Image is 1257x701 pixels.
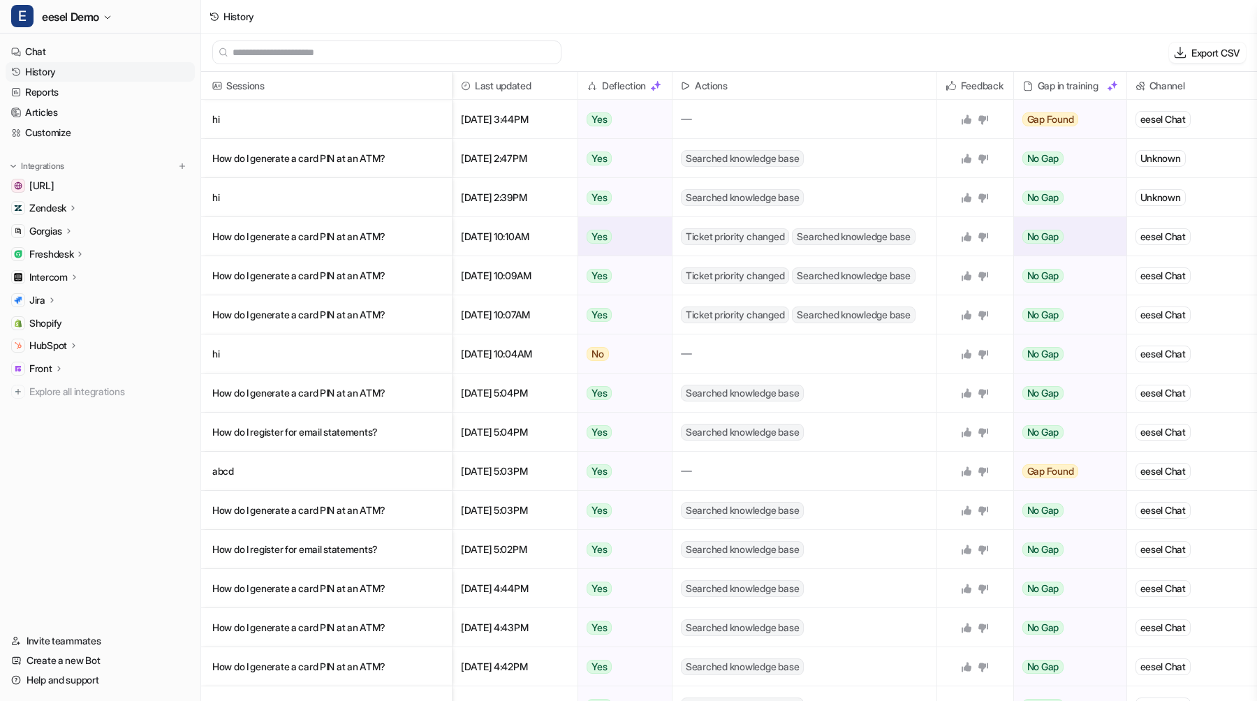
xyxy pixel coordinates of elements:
div: History [223,9,254,24]
h2: Deflection [602,72,646,100]
p: Export CSV [1191,45,1240,60]
button: Export CSV [1169,43,1246,63]
button: No Gap [1014,569,1117,608]
div: eesel Chat [1135,580,1191,597]
span: [DATE] 2:47PM [458,139,572,178]
a: docs.eesel.ai[URL] [6,176,195,195]
div: eesel Chat [1135,346,1191,362]
span: Yes [587,464,612,478]
span: Ticket priority changed [681,307,789,323]
button: Yes [578,217,664,256]
span: Searched knowledge base [681,580,804,597]
span: Yes [587,582,612,596]
a: Articles [6,103,195,122]
button: No Gap [1014,608,1117,647]
span: [DATE] 10:09AM [458,256,572,295]
button: Yes [578,413,664,452]
button: No Gap [1014,413,1117,452]
span: [DATE] 5:04PM [458,413,572,452]
span: Searched knowledge base [681,424,804,441]
span: Yes [587,425,612,439]
a: Invite teammates [6,631,195,651]
button: Yes [578,295,664,334]
span: [DATE] 10:10AM [458,217,572,256]
span: No Gap [1022,660,1064,674]
span: No Gap [1022,230,1064,244]
span: Ticket priority changed [681,267,789,284]
span: Searched knowledge base [681,502,804,519]
span: Yes [587,152,612,165]
p: Freshdesk [29,247,73,261]
a: Create a new Bot [6,651,195,670]
p: hi [212,334,441,374]
button: Yes [578,608,664,647]
span: No Gap [1022,152,1064,165]
div: eesel Chat [1135,228,1191,245]
span: [DATE] 5:03PM [458,452,572,491]
p: How do I register for email statements? [212,530,441,569]
button: Gap Found [1014,452,1117,491]
span: Explore all integrations [29,381,189,403]
span: [DATE] 4:44PM [458,569,572,608]
button: No Gap [1014,647,1117,686]
span: No Gap [1022,269,1064,283]
button: No Gap [1014,139,1117,178]
div: eesel Chat [1135,502,1191,519]
p: How do I generate a card PIN at an ATM? [212,569,441,608]
a: History [6,62,195,82]
span: [DATE] 3:44PM [458,100,572,139]
span: Searched knowledge base [792,228,915,245]
p: Intercom [29,270,68,284]
p: How do I generate a card PIN at an ATM? [212,491,441,530]
p: Gorgias [29,224,62,238]
span: Channel [1133,72,1251,100]
span: Gap Found [1022,112,1079,126]
button: No Gap [1014,256,1117,295]
p: hi [212,178,441,217]
div: eesel Chat [1135,463,1191,480]
span: E [11,5,34,27]
button: Yes [578,139,664,178]
p: Jira [29,293,45,307]
p: abcd [212,452,441,491]
span: Yes [587,308,612,322]
span: Yes [587,230,612,244]
button: Yes [578,374,664,413]
p: Zendesk [29,201,66,215]
span: Last updated [458,72,572,100]
span: No Gap [1022,503,1064,517]
span: [DATE] 2:39PM [458,178,572,217]
a: Chat [6,42,195,61]
button: No [578,334,664,374]
div: eesel Chat [1135,267,1191,284]
p: How do I generate a card PIN at an ATM? [212,217,441,256]
button: No Gap [1014,530,1117,569]
button: Yes [578,491,664,530]
span: No Gap [1022,582,1064,596]
img: docs.eesel.ai [14,182,22,190]
span: Yes [587,112,612,126]
a: Reports [6,82,195,102]
button: Yes [578,452,664,491]
p: How do I generate a card PIN at an ATM? [212,608,441,647]
span: [DATE] 5:04PM [458,374,572,413]
span: [DATE] 10:04AM [458,334,572,374]
div: eesel Chat [1135,385,1191,401]
span: No Gap [1022,621,1064,635]
button: Integrations [6,159,68,173]
div: eesel Chat [1135,541,1191,558]
p: How do I generate a card PIN at an ATM? [212,647,441,686]
span: Searched knowledge base [681,385,804,401]
p: hi [212,100,441,139]
span: Yes [587,191,612,205]
p: How do I generate a card PIN at an ATM? [212,374,441,413]
h2: Actions [695,72,728,100]
span: Yes [587,503,612,517]
p: Front [29,362,52,376]
a: Help and support [6,670,195,690]
span: No Gap [1022,191,1064,205]
span: Searched knowledge base [681,150,804,167]
div: eesel Chat [1135,619,1191,636]
span: Searched knowledge base [681,189,804,206]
